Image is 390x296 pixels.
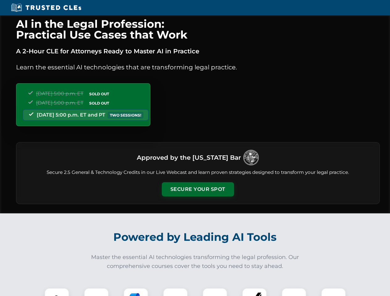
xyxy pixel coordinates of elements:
img: Trusted CLEs [9,3,83,12]
p: Master the essential AI technologies transforming the legal profession. Our comprehensive courses... [87,253,303,271]
h1: AI in the Legal Profession: Practical Use Cases that Work [16,18,380,40]
img: Logo [243,150,259,165]
span: SOLD OUT [87,100,111,106]
span: [DATE] 5:00 p.m. ET [36,91,83,97]
h3: Approved by the [US_STATE] Bar [137,152,241,163]
p: Learn the essential AI technologies that are transforming legal practice. [16,62,380,72]
span: SOLD OUT [87,91,111,97]
button: Secure Your Spot [162,182,234,196]
p: A 2-Hour CLE for Attorneys Ready to Master AI in Practice [16,46,380,56]
span: [DATE] 5:00 p.m. ET [36,100,83,106]
p: Secure 2.5 General & Technology Credits in our Live Webcast and learn proven strategies designed ... [24,169,372,176]
h2: Powered by Leading AI Tools [24,226,366,248]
